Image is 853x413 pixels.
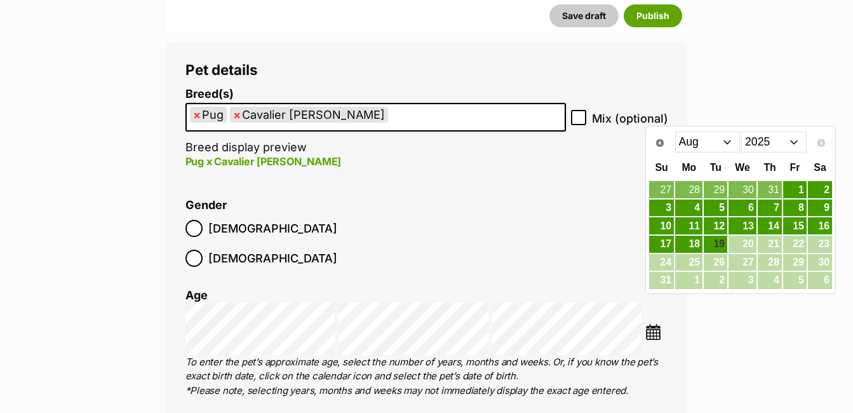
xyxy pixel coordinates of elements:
span: Monday [682,162,696,173]
a: 30 [729,181,756,198]
span: [DEMOGRAPHIC_DATA] [208,220,337,237]
span: × [233,107,241,123]
span: Tuesday [710,162,722,173]
a: 10 [649,217,674,234]
li: Pug [190,107,227,123]
label: Age [185,288,208,302]
span: 4 [758,272,782,289]
span: 6 [808,272,832,289]
span: [DEMOGRAPHIC_DATA] [208,250,337,267]
a: 9 [808,200,832,217]
span: Next [816,138,826,148]
a: 3 [649,200,674,217]
a: 17 [649,236,674,253]
span: Sunday [655,162,668,173]
a: 6 [729,200,756,217]
span: 30 [808,254,832,271]
label: Breed(s) [185,88,566,101]
span: Thursday [763,162,776,173]
a: Next [811,133,831,153]
a: 5 [704,200,727,217]
p: To enter the pet’s approximate age, select the number of years, months and weeks. Or, if you know... [185,355,668,398]
span: Saturday [814,162,826,173]
span: 3 [729,272,756,289]
a: 4 [675,200,702,217]
label: Gender [185,199,227,212]
span: Mix (optional) [592,110,668,127]
a: 11 [675,217,702,234]
a: 18 [675,236,702,253]
span: 23 [808,236,832,253]
a: 15 [783,217,807,234]
span: Wednesday [735,162,749,173]
span: 29 [783,254,807,271]
button: Publish [624,4,682,27]
a: 13 [729,217,756,234]
span: 31 [649,272,674,289]
a: 29 [704,181,727,198]
a: 14 [758,217,782,234]
p: Pug x Cavalier [PERSON_NAME] [185,154,566,169]
img: ... [645,324,661,340]
span: Pet details [185,61,258,78]
a: 31 [758,181,782,198]
a: 28 [675,181,702,198]
li: Breed display preview [185,88,566,182]
a: 2 [808,181,832,198]
span: 26 [704,254,727,271]
span: 27 [729,254,756,271]
li: Cavalier King Charles Spaniel [230,107,388,123]
a: 7 [758,200,782,217]
span: Friday [790,162,800,173]
span: 5 [783,272,807,289]
a: 16 [808,217,832,234]
a: 19 [704,236,727,253]
span: × [193,107,201,123]
span: 1 [675,272,702,289]
a: 12 [704,217,727,234]
span: 20 [729,236,756,253]
span: 28 [758,254,782,271]
span: 2 [704,272,727,289]
span: 22 [783,236,807,253]
a: 8 [783,200,807,217]
a: 27 [649,181,674,198]
a: 1 [783,181,807,198]
span: Prev [655,138,665,148]
a: Prev [650,133,670,153]
button: Save draft [549,4,619,27]
span: 24 [649,254,674,271]
span: 25 [675,254,702,271]
span: 21 [758,236,782,253]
